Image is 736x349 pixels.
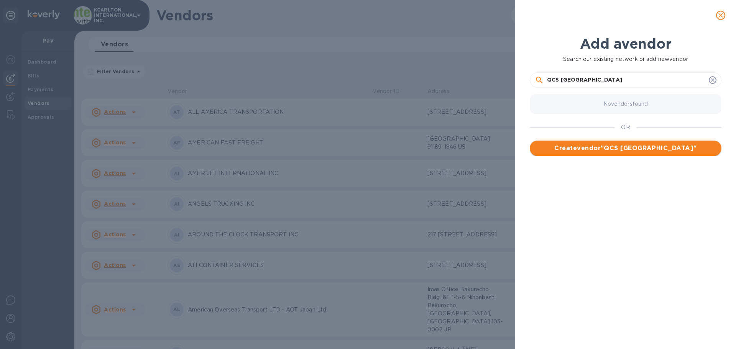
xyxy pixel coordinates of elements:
[580,35,671,52] b: Add a vendor
[547,74,706,86] input: Search
[530,91,728,325] div: grid
[530,141,721,156] button: Createvendor"QCS [GEOGRAPHIC_DATA]"
[621,123,630,131] p: OR
[530,55,721,63] p: Search our existing network or add new vendor
[536,144,715,153] span: Create vendor " QCS [GEOGRAPHIC_DATA] "
[603,100,648,108] p: No vendors found
[711,6,730,25] button: close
